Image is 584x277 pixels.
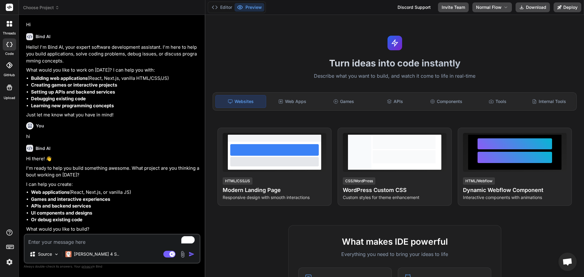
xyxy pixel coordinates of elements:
[298,250,491,258] p: Everything you need to bring your ideas to life
[74,251,119,257] p: [PERSON_NAME] 4 S..
[298,235,491,248] h2: What makes IDE powerful
[26,226,199,233] p: What would you like to build?
[36,34,50,40] h6: Bind AI
[215,95,266,108] div: Websites
[554,2,581,12] button: Deploy
[370,95,420,108] div: APIs
[31,189,199,196] li: (React, Next.js, or vanilla JS)
[26,181,199,188] p: I can help you create:
[473,95,523,108] div: Tools
[31,82,117,88] strong: Creating games or interactive projects
[31,75,88,81] strong: Building web applications
[5,51,14,56] label: code
[476,4,502,10] span: Normal Flow
[343,194,447,201] p: Custom styles for theme enhancement
[4,73,15,78] label: GitHub
[24,264,200,269] p: Always double-check its answers. Your in Bind
[65,251,71,257] img: Claude 4 Sonnet
[23,5,59,11] span: Choose Project
[25,235,200,246] textarea: To enrich screen reader interactions, please activate Accessibility in Grammarly extension settings
[31,217,82,222] strong: Or debug existing code
[4,95,15,101] label: Upload
[189,251,195,257] img: icon
[223,186,326,194] h4: Modern Landing Page
[36,123,44,129] h6: You
[26,165,199,179] p: I'm ready to help you build something awesome. What project are you thinking about working on [DA...
[26,67,199,74] p: What would you like to work on [DATE]? I can help you with:
[421,95,471,108] div: Components
[26,21,199,28] p: Hi
[209,72,580,80] p: Describe what you want to build, and watch it come to life in real-time
[31,196,110,202] strong: Games and interactive experiences
[26,112,199,119] p: Just let me know what you have in mind!
[343,177,375,185] div: CSS/WordPress
[179,251,186,258] img: attachment
[3,31,16,36] label: threads
[463,177,495,185] div: HTML/Webflow
[267,95,318,108] div: Web Apps
[319,95,369,108] div: Games
[38,251,52,257] p: Source
[438,2,469,12] button: Invite Team
[31,203,91,209] strong: APIs and backend services
[394,2,434,12] div: Discord Support
[36,145,50,151] h6: Bind AI
[209,3,235,12] button: Editor
[31,210,92,216] strong: UI components and designs
[209,58,580,69] h1: Turn ideas into code instantly
[26,44,199,65] p: Hello! I'm Bind AI, your expert software development assistant. I'm here to help you build applic...
[26,133,199,140] p: hi
[31,96,86,101] strong: Debugging existing code
[31,75,199,82] li: (React, Next.js, vanilla HTML/CSS/JS)
[463,186,567,194] h4: Dynamic Webflow Component
[223,194,326,201] p: Responsive design with smooth interactions
[26,155,199,162] p: Hi there! 👋
[82,265,92,268] span: privacy
[4,257,15,267] img: settings
[558,253,577,271] div: Open chat
[472,2,512,12] button: Normal Flow
[31,189,69,195] strong: Web applications
[235,3,264,12] button: Preview
[31,103,114,108] strong: Learning new programming concepts
[31,89,115,95] strong: Setting up APIs and backend services
[223,177,252,185] div: HTML/CSS/JS
[516,2,550,12] button: Download
[524,95,574,108] div: Internal Tools
[54,252,59,257] img: Pick Models
[463,194,567,201] p: Interactive components with animations
[343,186,447,194] h4: WordPress Custom CSS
